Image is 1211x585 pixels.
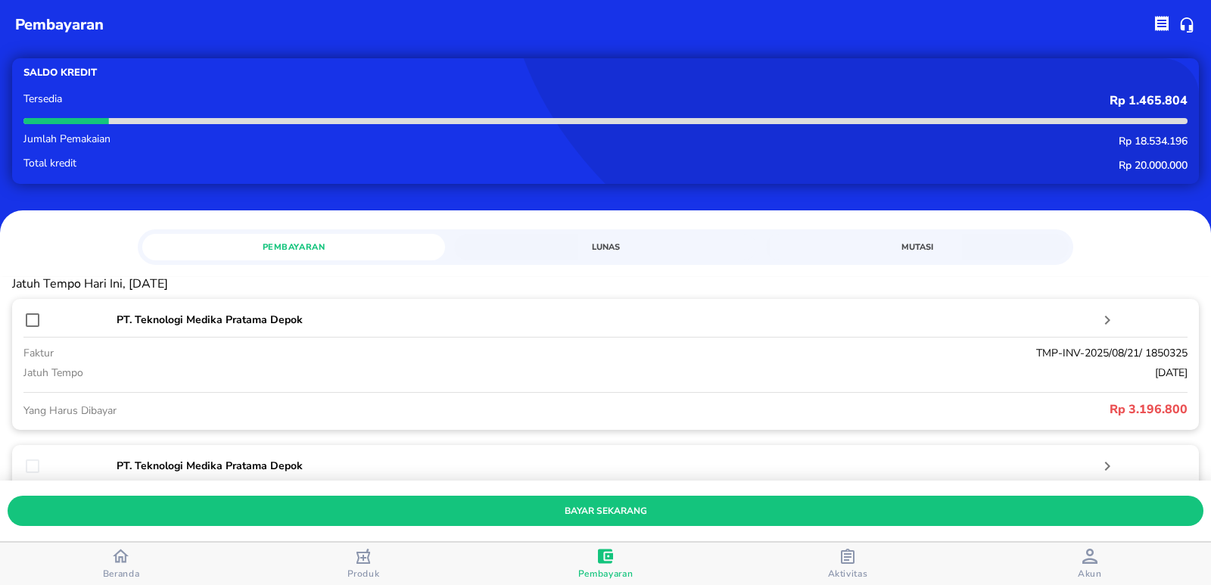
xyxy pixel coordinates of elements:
[8,496,1203,526] button: bayar sekarang
[347,568,380,580] span: Produk
[727,543,969,585] button: Aktivitas
[151,240,436,254] span: Pembayaran
[20,503,1191,519] span: bayar sekarang
[142,234,445,260] a: Pembayaran
[509,365,1188,381] p: [DATE]
[509,158,1188,173] p: Rp 20.000.000
[23,66,605,80] p: Saldo kredit
[828,568,868,580] span: Aktivitas
[23,365,509,381] p: jatuh tempo
[454,234,757,260] a: Lunas
[484,543,727,585] button: Pembayaran
[23,94,509,104] p: Tersedia
[117,312,1097,328] p: PT. Teknologi Medika Pratama Depok
[509,345,1188,361] p: TMP-INV-2025/08/21/ 1850325
[23,158,509,169] p: Total kredit
[12,277,1199,291] p: Jatuh Tempo Hari Ini, [DATE]
[15,14,104,36] p: pembayaran
[23,134,509,145] p: Jumlah Pemakaian
[463,240,748,254] span: Lunas
[578,568,634,580] span: Pembayaran
[23,345,509,361] p: faktur
[138,229,1073,260] div: simple tabs
[509,134,1188,148] p: Rp 18.534.196
[969,543,1211,585] button: Akun
[103,568,140,580] span: Beranda
[117,458,1097,474] p: PT. Teknologi Medika Pratama Depok
[775,240,1060,254] span: Mutasi
[605,400,1188,419] p: Rp 3.196.800
[23,403,605,419] p: Yang Harus Dibayar
[242,543,484,585] button: Produk
[1078,568,1102,580] span: Akun
[509,94,1188,108] p: Rp 1.465.804
[766,234,1069,260] a: Mutasi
